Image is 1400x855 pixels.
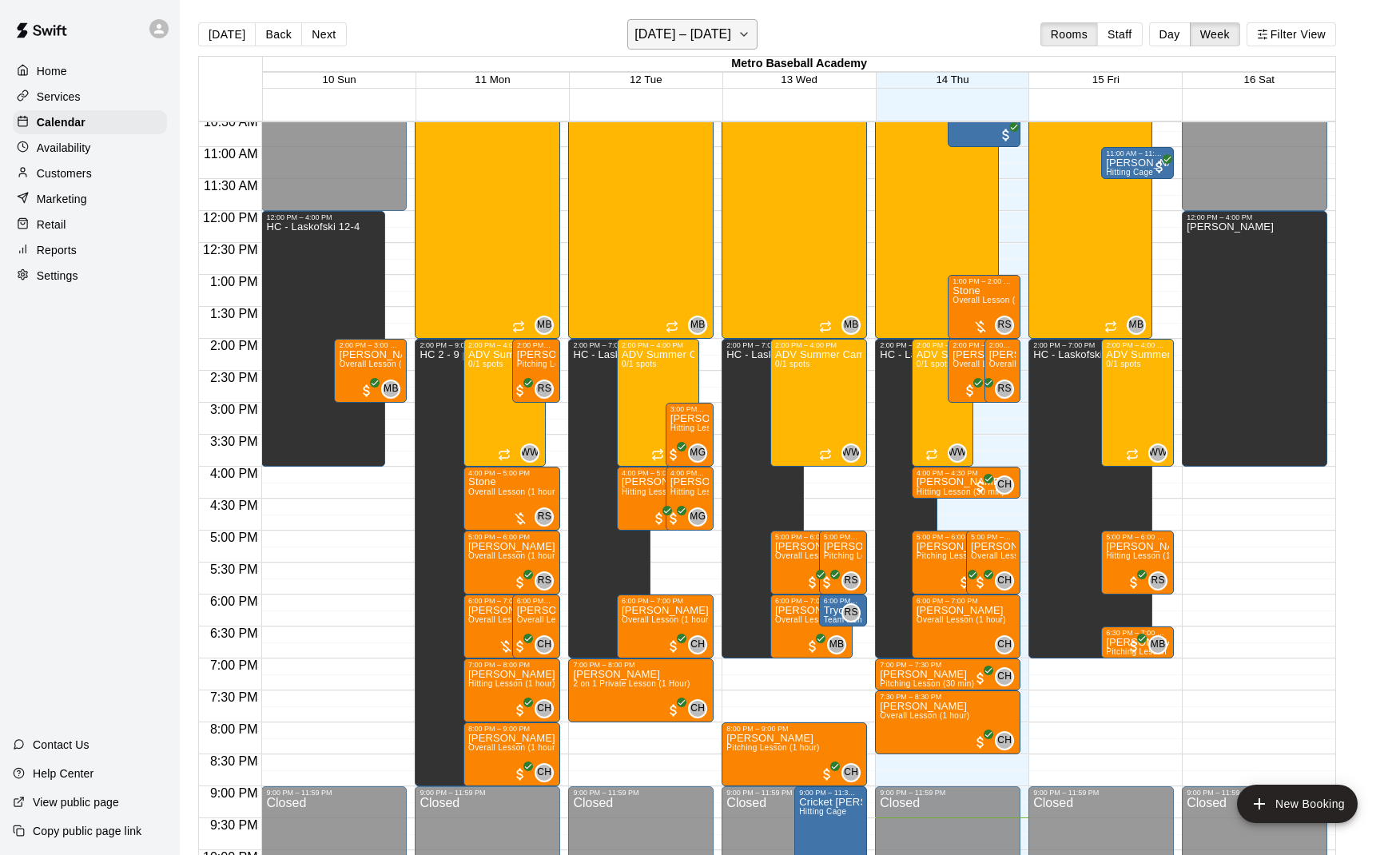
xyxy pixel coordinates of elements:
[475,74,510,85] button: 11 Mon
[468,469,555,477] div: 4:00 PM – 5:00 PM
[199,243,261,256] span: 12:30 PM
[1151,637,1166,653] span: MB
[630,74,662,85] button: 12 Tue
[498,448,511,461] span: Recurring event
[517,597,556,605] div: 6:00 PM – 7:00 PM
[266,213,380,221] div: 12:00 PM – 4:00 PM
[995,635,1014,654] div: Conner Hall
[1127,316,1146,335] div: Metro Baseball
[468,360,503,368] span: 0/1 spots filled
[1033,341,1147,349] div: 2:00 PM – 7:00 PM
[468,551,558,560] span: Overall Lesson (1 hour)
[568,339,650,658] div: 2:00 PM – 7:00 PM: HC - Laskofski 4-7
[199,211,261,225] span: 12:00 PM
[13,187,167,211] a: Marketing
[1092,74,1120,85] button: 15 Fri
[13,213,167,237] a: Retail
[1148,635,1167,654] div: Metro Baseball
[670,424,758,432] span: Hitting Lesson (1 hour)
[541,571,554,591] span: Ryan Schubert
[463,595,546,658] div: 6:00 PM – 7:00 PM: Doven Lesson
[33,737,89,753] p: Contact Us
[517,615,607,624] span: Overall Lesson (1 hour)
[517,341,556,349] div: 2:00 PM – 3:00 PM
[617,595,714,658] div: 6:00 PM – 7:00 PM: Andrew Fegley
[848,571,861,591] span: Ryan Schubert
[984,339,1020,403] div: 2:00 PM – 3:00 PM: Kingslee Doe
[520,443,539,463] div: Walker Warren
[666,447,682,463] span: All customers have paid
[824,533,863,541] div: 5:00 PM – 6:00 PM
[819,531,868,595] div: 5:00 PM – 6:00 PM: Jacob Rees
[198,22,256,46] button: [DATE]
[770,595,853,658] div: 6:00 PM – 7:00 PM: Zoe Bishop
[995,667,1014,686] div: Conner Hall
[722,339,804,658] div: 2:00 PM – 7:00 PM: HC - Laskofski 4-7 pm
[971,533,1016,541] div: 5:00 PM – 6:00 PM
[206,339,262,352] span: 2:00 PM
[997,477,1012,493] span: CH
[537,317,552,333] span: MB
[917,533,1000,541] div: 5:00 PM – 6:00 PM
[972,670,988,686] span: All customers have paid
[13,161,167,185] a: Customers
[948,445,966,461] span: WW
[463,531,560,595] div: 5:00 PM – 6:00 PM: Henry Grogan
[805,638,821,654] span: All customers have paid
[1106,341,1169,349] div: 2:00 PM – 4:00 PM
[1155,571,1167,591] span: Ryan Schubert
[775,551,865,560] span: Overall Lesson (1 hour)
[37,242,77,258] p: Reports
[953,296,1042,304] span: Overall Lesson (1 hour)
[37,89,81,105] p: Services
[627,19,758,50] button: [DATE] – [DATE]
[206,563,262,576] span: 5:30 PM
[997,573,1012,589] span: CH
[848,316,861,335] span: Metro Baseball
[1149,22,1191,46] button: Day
[538,573,551,589] span: RS
[1126,575,1142,591] span: All customers have paid
[917,615,1006,624] span: Overall Lesson (1 hour)
[953,341,1004,349] div: 2:00 PM – 3:00 PM
[37,114,86,130] p: Calendar
[781,74,817,85] button: 13 Wed
[1101,339,1174,467] div: 2:00 PM – 4:00 PM: ADV Summer Camps
[200,115,262,129] span: 10:30 AM
[463,658,560,722] div: 7:00 PM – 8:00 PM: Emily Cohn
[1001,667,1014,686] span: Conner Hall
[13,238,167,262] div: Reports
[517,360,610,368] span: Pitching Lesson (1 hour)
[805,575,821,591] span: All customers have paid
[1001,571,1014,591] span: Conner Hall
[966,531,1020,595] div: 5:00 PM – 6:00 PM: Andrew Strand
[688,316,707,335] div: Metro Baseball
[1126,448,1139,461] span: Recurring event
[206,595,262,608] span: 6:00 PM
[953,277,1016,285] div: 1:00 PM – 2:00 PM
[1243,74,1275,85] span: 16 Sat
[206,499,262,512] span: 4:30 PM
[912,467,1020,499] div: 4:00 PM – 4:30 PM: Miguel Zayas
[917,341,968,349] div: 2:00 PM – 4:00 PM
[912,531,1004,595] div: 5:00 PM – 6:00 PM: Brycen Berger
[819,575,835,591] span: All customers have paid
[468,341,541,349] div: 2:00 PM – 4:00 PM
[255,22,302,46] button: Back
[694,507,707,527] span: Michael Gallagher
[37,63,67,79] p: Home
[520,445,539,461] span: WW
[917,469,1016,477] div: 4:00 PM – 4:30 PM
[573,679,690,688] span: 2 on 1 Private Lesson (1 Hour)
[388,380,400,399] span: Metro Baseball
[33,794,119,810] p: View public page
[842,445,861,461] span: WW
[1101,147,1174,179] div: 11:00 AM – 11:30 AM: Kevin Rowley
[690,445,706,461] span: MG
[468,597,541,605] div: 6:00 PM – 7:00 PM
[535,635,554,654] div: Conner Hall
[848,603,861,622] span: Ryan Schubert
[953,360,1042,368] span: Overall Lesson (1 hour)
